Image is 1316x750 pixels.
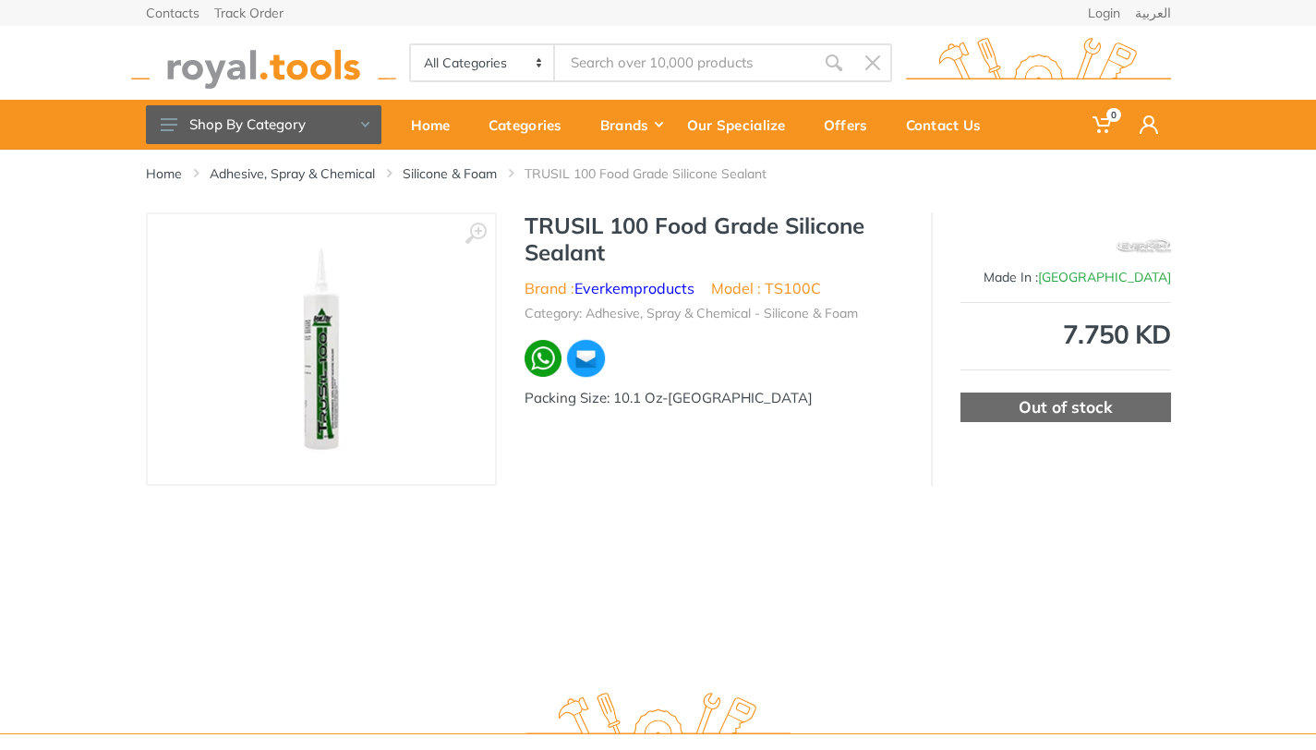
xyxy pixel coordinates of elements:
[960,321,1171,347] div: 7.750 KD
[674,100,811,150] a: Our Specialize
[476,100,587,150] a: Categories
[960,393,1171,422] div: Out of stock
[811,105,893,144] div: Offers
[146,6,199,19] a: Contacts
[525,277,694,299] li: Brand :
[525,693,791,744] img: royal.tools Logo
[403,164,497,183] a: Silicone & Foam
[811,100,893,150] a: Offers
[525,164,794,183] li: TRUSIL 100 Food Grade Silicone Sealant
[906,38,1171,89] img: royal.tools Logo
[565,338,607,380] img: ma.webp
[525,340,562,378] img: wa.webp
[476,105,587,144] div: Categories
[1038,269,1171,285] span: [GEOGRAPHIC_DATA]
[398,105,476,144] div: Home
[210,164,375,183] a: Adhesive, Spray & Chemical
[146,105,381,144] button: Shop By Category
[398,100,476,150] a: Home
[555,43,814,82] input: Site search
[1080,100,1127,150] a: 0
[525,388,903,409] div: Packing Size: 10.1 Oz-[GEOGRAPHIC_DATA]
[893,105,1007,144] div: Contact Us
[1116,222,1171,268] img: Everkemproducts
[525,304,858,323] li: Category: Adhesive, Spray & Chemical - Silicone & Foam
[587,105,674,144] div: Brands
[146,164,182,183] a: Home
[131,38,396,89] img: royal.tools Logo
[574,279,694,297] a: Everkemproducts
[243,246,399,454] img: Royal Tools - TRUSIL 100 Food Grade Silicone Sealant
[214,6,284,19] a: Track Order
[525,212,903,266] h1: TRUSIL 100 Food Grade Silicone Sealant
[960,268,1171,287] div: Made In :
[1088,6,1120,19] a: Login
[893,100,1007,150] a: Contact Us
[1106,108,1121,122] span: 0
[1135,6,1171,19] a: العربية
[146,164,1171,183] nav: breadcrumb
[411,45,556,80] select: Category
[711,277,821,299] li: Model : TS100C
[674,105,811,144] div: Our Specialize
